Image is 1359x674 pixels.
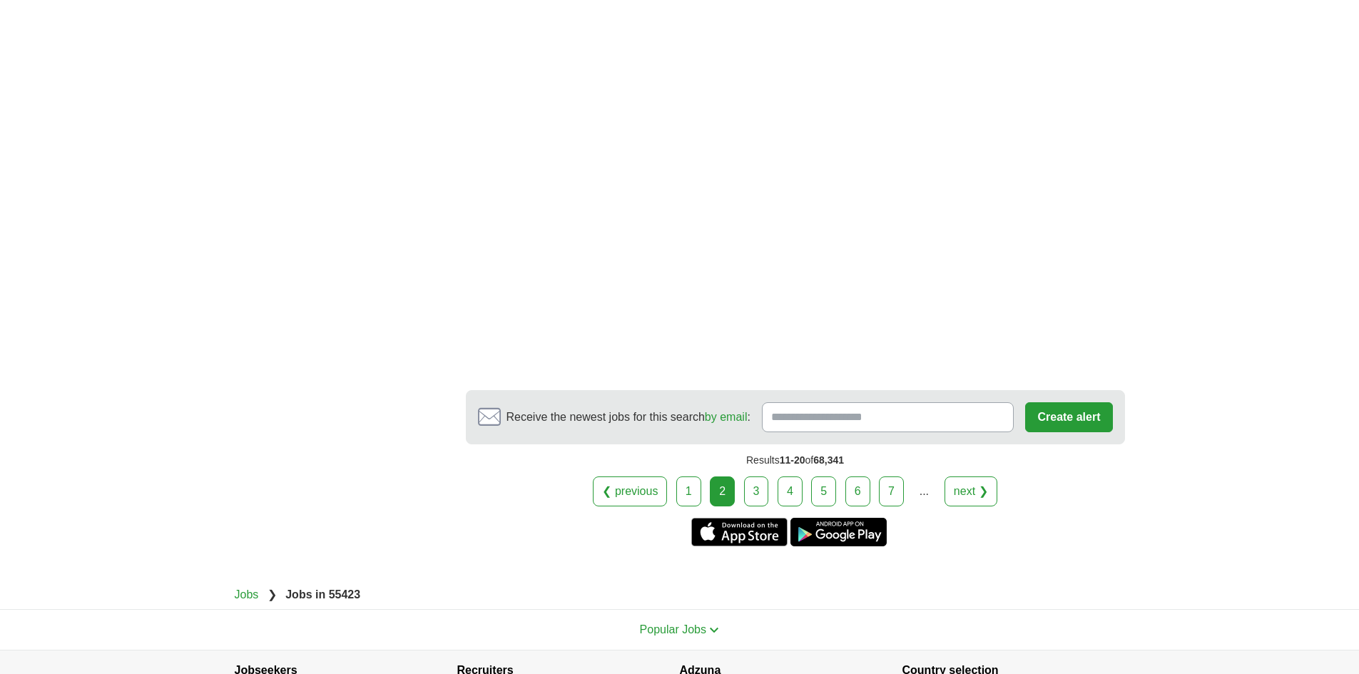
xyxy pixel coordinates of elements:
div: Results of [466,444,1125,476]
a: ❮ previous [593,476,667,506]
a: 5 [811,476,836,506]
a: 1 [676,476,701,506]
a: 4 [778,476,803,506]
a: Get the iPhone app [691,518,788,546]
a: Jobs [235,588,259,601]
a: 6 [845,476,870,506]
span: 68,341 [813,454,844,466]
span: ❯ [268,588,277,601]
span: Popular Jobs [640,623,706,635]
div: ... [910,477,938,506]
button: Create alert [1025,402,1112,432]
strong: Jobs in 55423 [285,588,360,601]
a: next ❯ [945,476,997,506]
a: Get the Android app [790,518,887,546]
a: by email [705,411,748,423]
a: 3 [744,476,769,506]
a: 7 [879,476,904,506]
span: Receive the newest jobs for this search : [507,409,750,426]
span: 11-20 [780,454,805,466]
div: 2 [710,476,735,506]
img: toggle icon [709,627,719,633]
